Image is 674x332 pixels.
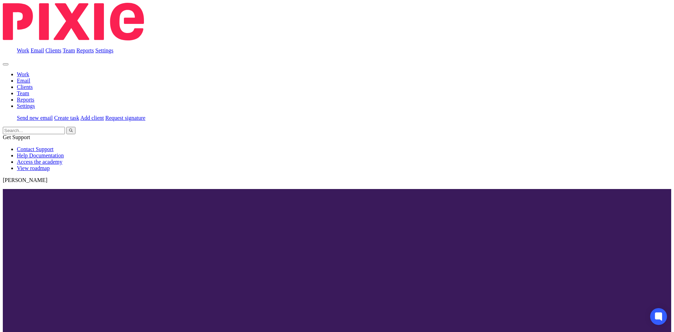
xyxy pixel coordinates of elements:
[17,97,34,103] a: Reports
[3,177,671,183] p: [PERSON_NAME]
[17,103,35,109] a: Settings
[62,47,75,53] a: Team
[17,115,53,121] a: Send new email
[105,115,145,121] a: Request signature
[17,152,64,158] a: Help Documentation
[17,84,33,90] a: Clients
[17,146,53,152] a: Contact Support
[17,47,29,53] a: Work
[45,47,61,53] a: Clients
[54,115,79,121] a: Create task
[31,47,44,53] a: Email
[3,3,144,40] img: Pixie
[17,90,29,96] a: Team
[17,165,50,171] a: View roadmap
[66,127,75,134] button: Search
[95,47,114,53] a: Settings
[80,115,104,121] a: Add client
[3,134,30,140] span: Get Support
[77,47,94,53] a: Reports
[3,127,65,134] input: Search
[17,78,30,84] a: Email
[17,71,29,77] a: Work
[17,159,62,165] a: Access the academy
